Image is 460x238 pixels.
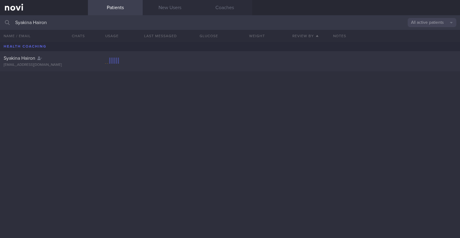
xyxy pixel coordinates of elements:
[136,30,185,42] button: Last Messaged
[185,30,233,42] button: Glucose
[329,30,460,42] div: Notes
[233,30,281,42] button: Weight
[64,30,88,42] button: Chats
[281,30,329,42] button: Review By
[88,30,136,42] div: Usage
[4,56,35,61] span: Syakina Hairon
[408,18,456,27] button: All active patients
[4,63,84,67] div: [EMAIL_ADDRESS][DOMAIN_NAME]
